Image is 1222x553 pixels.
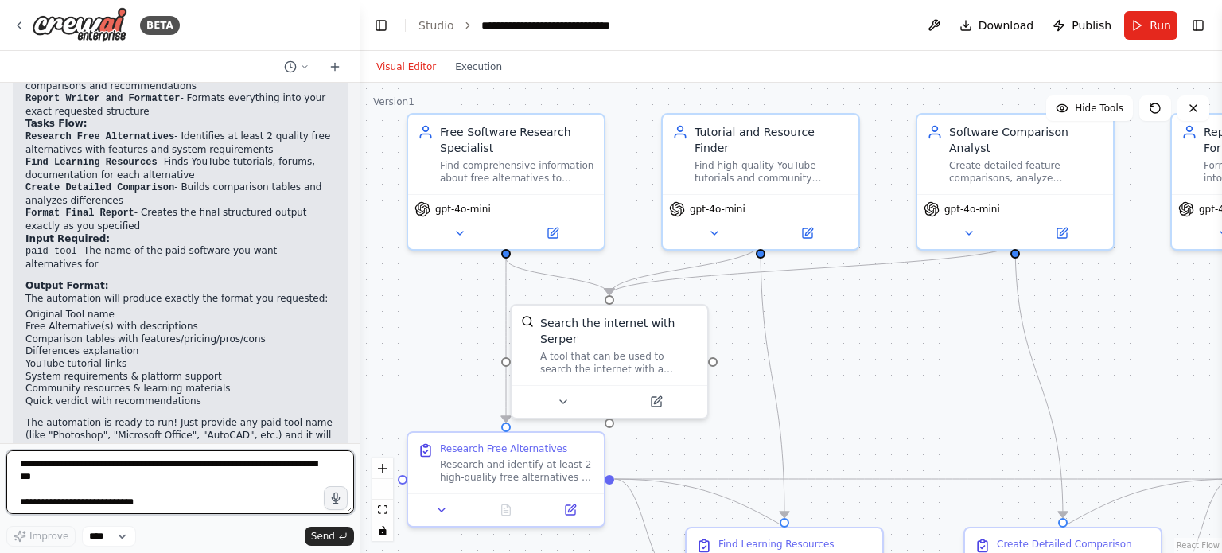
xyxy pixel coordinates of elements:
button: Show right sidebar [1187,14,1209,37]
div: Create detailed feature comparisons, analyze differences, and provide clear recommendations for c... [949,159,1103,185]
button: zoom out [372,479,393,500]
li: Community resources & learning materials [25,383,335,395]
code: paid_tool [25,246,77,257]
span: Send [311,530,335,543]
li: - The name of the paid software you want alternatives for [25,245,335,271]
code: Create Detailed Comparison [25,182,174,193]
button: Open in side panel [1017,224,1107,243]
button: zoom in [372,458,393,479]
button: Hide Tools [1046,95,1133,121]
code: Report Writer and Formatter [25,93,180,104]
img: Logo [32,7,127,43]
div: Research Free AlternativesResearch and identify at least 2 high-quality free alternatives to {pai... [407,431,605,528]
p: The automation is ready to run! Just provide any paid tool name (like "Photoshop", "Microsoft Off... [25,417,335,466]
div: Research Free Alternatives [440,442,567,455]
div: BETA [140,16,180,35]
strong: Input Required: [25,233,110,244]
li: Quick verdict with recommendations [25,395,335,408]
span: Hide Tools [1075,102,1123,115]
code: Research Free Alternatives [25,131,174,142]
div: SerperDevToolSearch the internet with SerperA tool that can be used to search the internet with a... [510,304,709,419]
code: Find Learning Resources [25,157,158,168]
div: A tool that can be used to search the internet with a search_query. Supports different search typ... [540,350,698,376]
g: Edge from e7142b38-c893-454e-9543-a61fe3c6db23 to bf84f31c-d671-477c-849a-b09967fd6942 [498,258,514,422]
button: Improve [6,526,76,547]
span: Publish [1072,18,1111,33]
a: Studio [418,19,454,32]
div: Tutorial and Resource FinderFind high-quality YouTube tutorials and community learning resources ... [661,113,860,251]
button: Start a new chat [322,57,348,76]
img: SerperDevTool [521,315,534,328]
button: Send [305,527,354,546]
p: The automation will produce exactly the format you requested: [25,293,335,306]
li: Free Alternative(s) with descriptions [25,321,335,333]
div: Research and identify at least 2 high-quality free alternatives to {paid_tool}. For each alternat... [440,458,594,484]
span: gpt-4o-mini [944,203,1000,216]
div: Free Software Research Specialist [440,124,594,156]
button: Open in side panel [543,500,597,520]
button: Open in side panel [611,392,701,411]
strong: Tasks Flow: [25,118,88,129]
li: - Builds comparison tables and analyzes differences [25,181,335,207]
button: Run [1124,11,1177,40]
button: Switch to previous chat [278,57,316,76]
li: - Finds YouTube tutorials, forums, documentation for each alternative [25,156,335,181]
div: Free Software Research SpecialistFind comprehensive information about free alternatives to {paid_... [407,113,605,251]
button: toggle interactivity [372,520,393,541]
span: gpt-4o-mini [690,203,745,216]
div: Tutorial and Resource Finder [695,124,849,156]
g: Edge from c6228c70-5e94-4a4a-b30e-4467bd3554bf to 67b963dd-40be-42e2-8763-115427822308 [601,242,769,294]
span: Download [979,18,1034,33]
g: Edge from c06fe94f-475b-40f3-ba29-14116a742ff0 to d072737e-fb29-47f9-b39b-79aee33bfc71 [1007,242,1071,517]
button: fit view [372,500,393,520]
li: Original Tool name [25,309,335,321]
div: Search the internet with Serper [540,315,698,347]
div: Create Detailed Comparison [997,538,1132,551]
button: Open in side panel [762,224,852,243]
div: Software Comparison Analyst [949,124,1103,156]
button: Visual Editor [367,57,446,76]
span: gpt-4o-mini [435,203,491,216]
button: Execution [446,57,512,76]
li: Differences explanation [25,345,335,358]
div: React Flow controls [372,458,393,541]
li: System requirements & platform support [25,371,335,384]
li: YouTube tutorial links [25,358,335,371]
button: Publish [1046,11,1118,40]
button: No output available [473,500,540,520]
div: Software Comparison AnalystCreate detailed feature comparisons, analyze differences, and provide ... [916,113,1115,251]
button: Click to speak your automation idea [324,486,348,510]
span: Improve [29,530,68,543]
div: Find Learning Resources [718,538,835,551]
li: - Identifies at least 2 quality free alternatives with features and system requirements [25,130,335,156]
li: - Creates the final structured output exactly as you specified [25,207,335,232]
div: Version 1 [373,95,414,108]
g: Edge from e7142b38-c893-454e-9543-a61fe3c6db23 to 67b963dd-40be-42e2-8763-115427822308 [498,258,617,294]
span: Run [1150,18,1171,33]
g: Edge from c6228c70-5e94-4a4a-b30e-4467bd3554bf to 6548ba47-e4ce-4293-a6ad-3815f932c880 [753,242,792,517]
button: Open in side panel [508,224,597,243]
div: Find comprehensive information about free alternatives to {paid_tool}, including detailed feature... [440,159,594,185]
button: Download [953,11,1041,40]
button: Hide left sidebar [370,14,392,37]
a: React Flow attribution [1177,541,1220,550]
g: Edge from c06fe94f-475b-40f3-ba29-14116a742ff0 to 67b963dd-40be-42e2-8763-115427822308 [601,242,1023,294]
div: Find high-quality YouTube tutorials and community learning resources for the free alternatives to... [695,159,849,185]
li: - Formats everything into your exact requested structure [25,92,335,118]
strong: Output Format: [25,280,109,291]
code: Format Final Report [25,208,134,219]
nav: breadcrumb [418,18,644,33]
li: Comparison tables with features/pricing/pros/cons [25,333,335,346]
